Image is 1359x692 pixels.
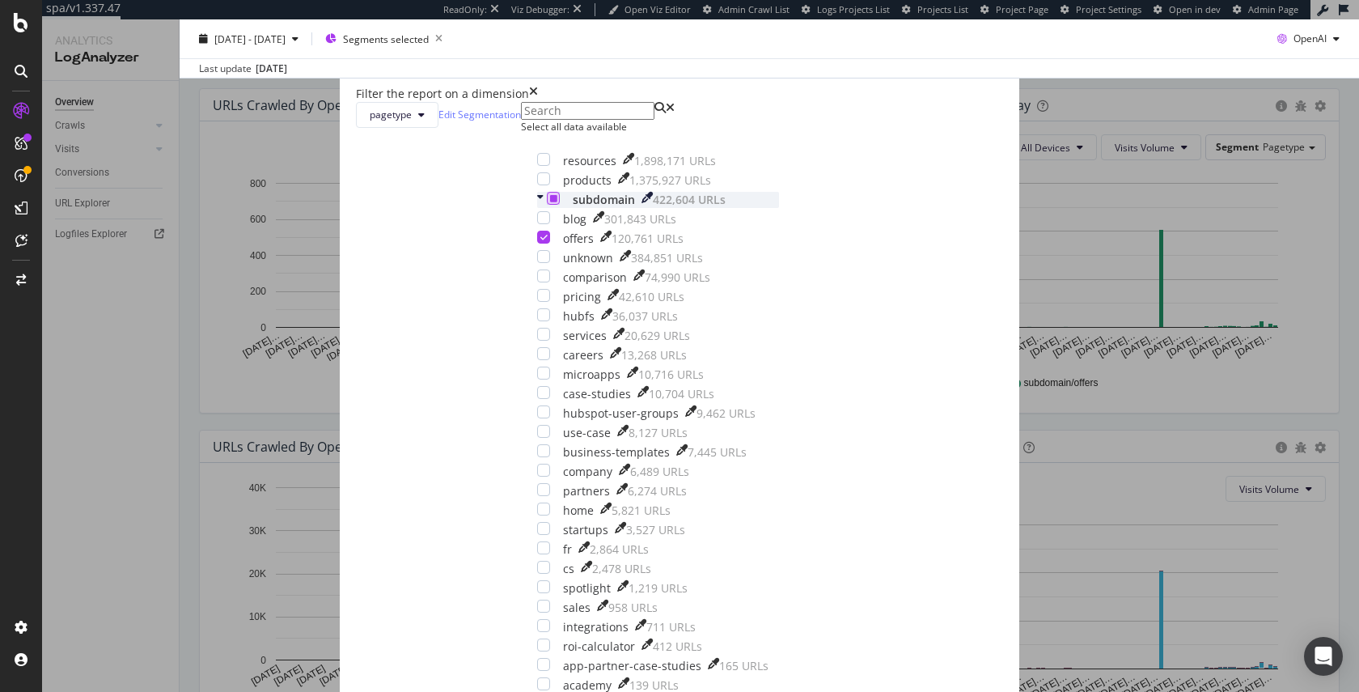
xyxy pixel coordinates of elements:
div: 9,462 URLs [696,405,756,422]
div: 2,478 URLs [592,561,651,577]
span: OpenAI [1293,32,1327,45]
div: 7,445 URLs [688,444,747,461]
div: Open Intercom Messenger [1304,637,1343,676]
span: pagetype [370,108,412,121]
div: microapps [563,367,620,383]
div: roi-calculator [563,639,635,655]
div: 10,704 URLs [649,386,714,402]
div: 36,037 URLs [612,308,678,325]
div: services [563,328,607,344]
input: Search [521,102,654,120]
div: 2,864 URLs [590,541,649,558]
div: 5,821 URLs [612,503,671,519]
div: cs [563,561,574,577]
div: integrations [563,619,629,635]
div: 6,274 URLs [628,483,687,499]
div: 8,127 URLs [629,425,688,441]
span: [DATE] - [DATE] [214,32,286,45]
div: 301,843 URLs [604,211,676,227]
div: 165 URLs [719,658,768,674]
div: 13,268 URLs [621,347,687,363]
div: 20,629 URLs [624,328,690,344]
div: use-case [563,425,611,441]
div: careers [563,347,603,363]
div: startups [563,522,608,538]
div: 1,219 URLs [629,580,688,596]
div: Select all data available [521,120,795,134]
div: Filter the report on a dimension [356,86,529,102]
div: case-studies [563,386,631,402]
div: 3,527 URLs [626,522,685,538]
div: 74,990 URLs [645,270,710,286]
div: subdomain [573,192,635,208]
div: 384,851 URLs [631,250,703,266]
div: fr [563,541,572,558]
div: business-templates [563,444,670,461]
div: 42,610 URLs [619,289,684,305]
div: company [563,464,612,480]
div: hubspot-user-groups [563,405,679,422]
div: 120,761 URLs [612,231,684,247]
div: 958 URLs [608,600,658,616]
div: 6,489 URLs [630,464,689,480]
div: partners [563,483,610,499]
button: pagetype [356,102,438,128]
div: unknown [563,250,613,266]
div: comparison [563,270,627,286]
div: offers [563,231,594,247]
div: resources [563,153,616,169]
div: pricing [563,289,601,305]
a: Edit Segmentation [438,106,521,123]
div: products [563,172,612,189]
div: [DATE] [256,62,287,76]
div: home [563,503,594,519]
div: 1,375,927 URLs [629,172,711,189]
div: blog [563,211,586,227]
div: hubfs [563,308,595,325]
div: 1,898,171 URLs [634,153,716,169]
span: Segments selected [343,32,429,45]
div: 711 URLs [646,619,696,635]
div: sales [563,600,591,616]
div: spotlight [563,580,611,596]
div: 412 URLs [653,639,702,655]
div: 10,716 URLs [638,367,704,383]
div: 422,604 URLs [653,192,726,208]
div: app-partner-case-studies [563,658,701,674]
div: times [529,86,538,102]
div: Last update [199,62,287,76]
